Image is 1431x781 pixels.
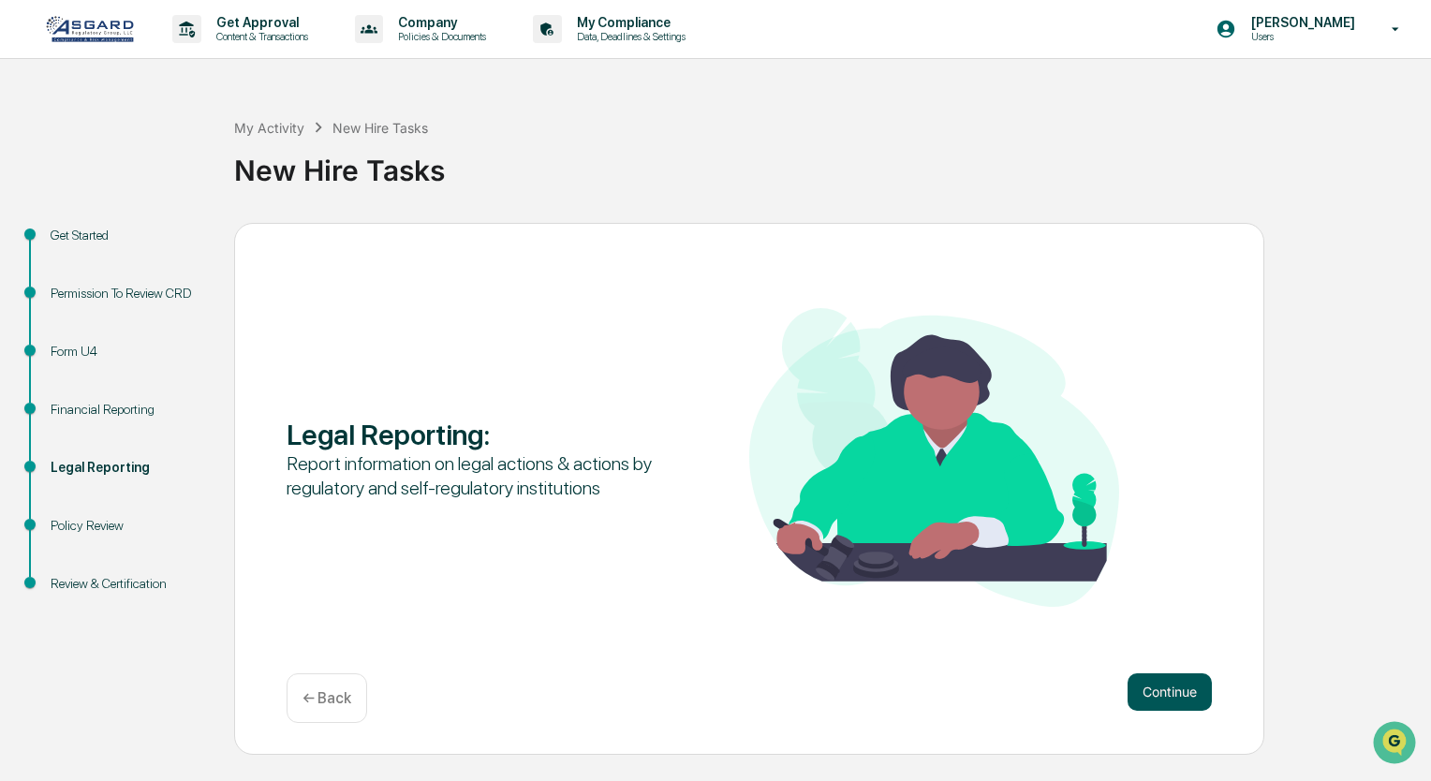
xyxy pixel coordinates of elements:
div: Permission To Review CRD [51,284,204,303]
div: Financial Reporting [51,400,204,420]
iframe: Open customer support [1371,719,1422,770]
p: ← Back [302,689,351,707]
p: [PERSON_NAME] [1236,15,1365,30]
p: Company [383,15,495,30]
div: Report information on legal actions & actions by regulatory and self-regulatory institutions [287,451,656,500]
a: 🔎Data Lookup [11,264,125,298]
div: Start new chat [64,143,307,162]
p: How can we help? [19,39,341,69]
img: 1746055101610-c473b297-6a78-478c-a979-82029cc54cd1 [19,143,52,177]
span: Attestations [155,236,232,255]
div: 🖐️ [19,238,34,253]
a: 🖐️Preclearance [11,228,128,262]
img: logo [45,15,135,43]
p: Policies & Documents [383,30,495,43]
a: Powered byPylon [132,317,227,332]
div: Legal Reporting [51,458,204,478]
div: Policy Review [51,516,204,536]
div: Legal Reporting : [287,418,656,451]
span: Preclearance [37,236,121,255]
img: Legal Reporting [749,308,1119,607]
p: Content & Transactions [201,30,317,43]
div: 🗄️ [136,238,151,253]
p: Users [1236,30,1365,43]
div: My Activity [234,120,304,136]
p: Data, Deadlines & Settings [562,30,695,43]
p: My Compliance [562,15,695,30]
div: New Hire Tasks [234,139,1422,187]
div: Get Started [51,226,204,245]
span: Pylon [186,317,227,332]
span: Data Lookup [37,272,118,290]
div: Review & Certification [51,574,204,594]
div: We're available if you need us! [64,162,237,177]
div: Form U4 [51,342,204,361]
div: 🔎 [19,273,34,288]
div: New Hire Tasks [332,120,428,136]
p: Get Approval [201,15,317,30]
button: Start new chat [318,149,341,171]
button: Continue [1128,673,1212,711]
a: 🗄️Attestations [128,228,240,262]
